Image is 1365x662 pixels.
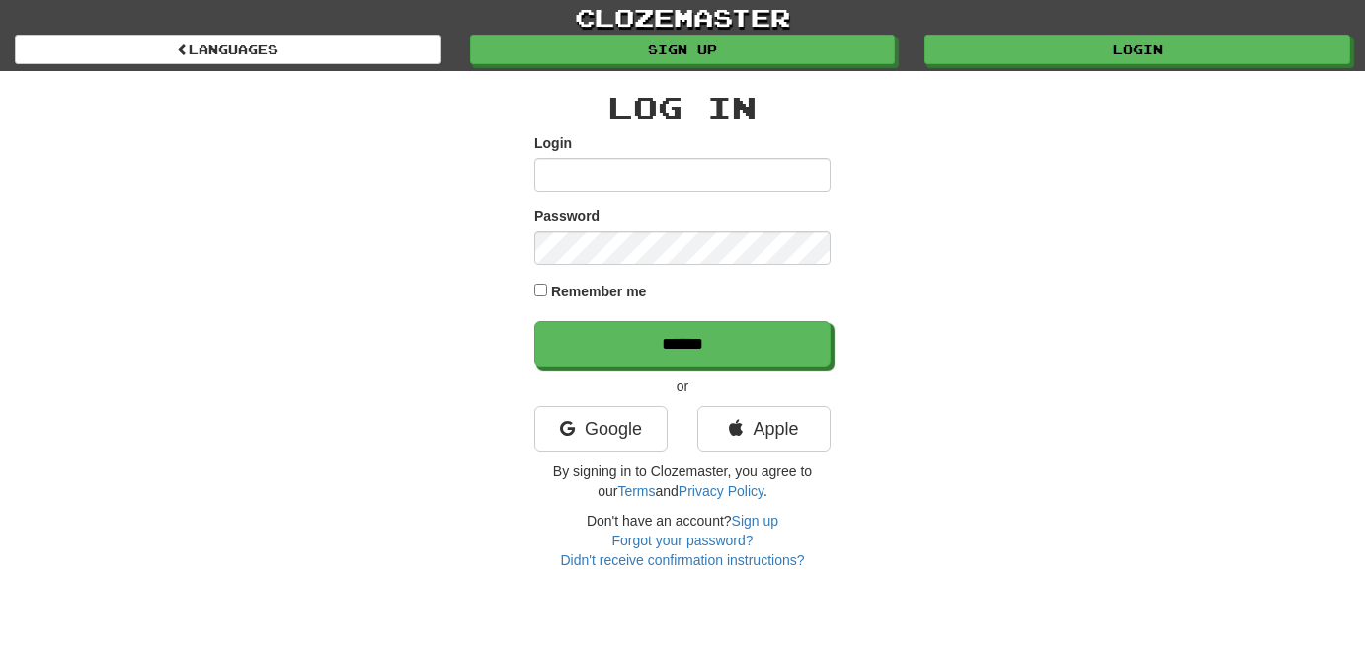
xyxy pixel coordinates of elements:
p: By signing in to Clozemaster, you agree to our and . [534,461,831,501]
p: or [534,376,831,396]
a: Sign up [732,513,778,529]
a: Google [534,406,668,452]
h2: Log In [534,91,831,124]
a: Sign up [470,35,896,64]
label: Remember me [551,282,647,301]
a: Apple [697,406,831,452]
a: Privacy Policy [679,483,763,499]
label: Login [534,133,572,153]
a: Login [924,35,1350,64]
a: Terms [617,483,655,499]
a: Didn't receive confirmation instructions? [560,552,804,568]
a: Languages [15,35,441,64]
div: Don't have an account? [534,511,831,570]
label: Password [534,207,600,226]
a: Forgot your password? [611,533,753,548]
